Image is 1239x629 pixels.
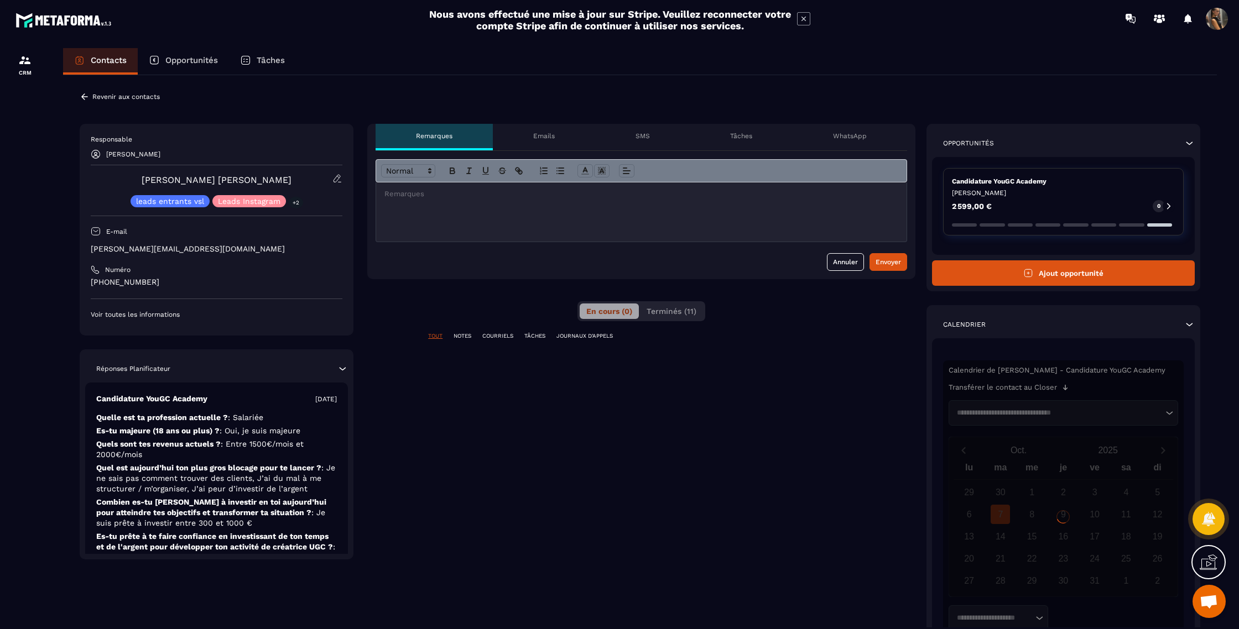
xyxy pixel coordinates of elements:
[524,332,545,340] p: TÂCHES
[91,55,127,65] p: Contacts
[943,139,994,148] p: Opportunités
[647,307,696,316] span: Terminés (11)
[92,93,160,101] p: Revenir aux contacts
[218,197,280,205] p: Leads Instagram
[833,132,867,140] p: WhatsApp
[289,197,303,208] p: +2
[952,188,1175,197] p: [PERSON_NAME]
[91,135,342,144] p: Responsable
[91,244,342,254] p: [PERSON_NAME][EMAIL_ADDRESS][DOMAIN_NAME]
[96,394,207,404] p: Candidature YouGC Academy
[827,253,864,271] button: Annuler
[228,413,263,422] span: : Salariée
[870,253,907,271] button: Envoyer
[640,303,703,319] button: Terminés (11)
[96,364,170,373] p: Réponses Planificateur
[63,48,138,75] a: Contacts
[257,55,285,65] p: Tâches
[586,307,632,316] span: En cours (0)
[136,197,204,205] p: leads entrants vsl
[482,332,513,340] p: COURRIELS
[105,265,131,274] p: Numéro
[1193,585,1226,618] div: Ouvrir le chat
[96,426,337,436] p: Es-tu majeure (18 ans ou plus) ?
[3,45,47,84] a: formationformationCRM
[106,150,160,158] p: [PERSON_NAME]
[96,531,337,563] p: Es-tu prête à te faire confiance en investissant de ton temps et de l'argent pour développer ton ...
[952,177,1175,186] p: Candidature YouGC Academy
[106,227,127,236] p: E-mail
[96,412,337,423] p: Quelle est ta profession actuelle ?
[429,8,792,32] h2: Nous avons effectué une mise à jour sur Stripe. Veuillez reconnecter votre compte Stripe afin de ...
[91,310,342,319] p: Voir toutes les informations
[416,132,452,140] p: Remarques
[943,320,986,329] p: Calendrier
[165,55,218,65] p: Opportunités
[428,332,442,340] p: TOUT
[229,48,296,75] a: Tâches
[1157,202,1160,210] p: 0
[454,332,471,340] p: NOTES
[96,463,335,493] span: : Je ne sais pas comment trouver des clients, J’ai du mal à me structurer / m’organiser, J’ai peu...
[138,48,229,75] a: Opportunités
[96,439,337,460] p: Quels sont tes revenus actuels ?
[96,463,337,494] p: Quel est aujourd’hui ton plus gros blocage pour te lancer ?
[556,332,613,340] p: JOURNAUX D'APPELS
[315,395,337,403] p: [DATE]
[91,277,342,287] p: [PHONE_NUMBER]
[15,10,115,30] img: logo
[96,497,337,528] p: Combien es-tu [PERSON_NAME] à investir en toi aujourd’hui pour atteindre tes objectifs et transfo...
[18,54,32,67] img: formation
[220,426,300,435] span: : Oui, je suis majeure
[932,260,1195,286] button: Ajout opportunité
[730,132,752,140] p: Tâches
[142,175,291,185] a: [PERSON_NAME] [PERSON_NAME]
[876,256,901,268] div: Envoyer
[3,70,47,76] p: CRM
[580,303,639,319] button: En cours (0)
[636,132,650,140] p: SMS
[952,202,992,210] p: 2 599,00 €
[533,132,555,140] p: Emails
